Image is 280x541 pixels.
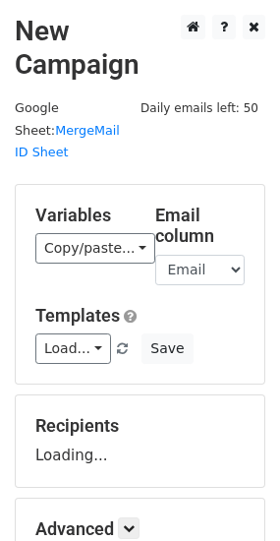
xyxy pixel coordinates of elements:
[35,233,155,264] a: Copy/paste...
[35,333,111,364] a: Load...
[134,97,265,119] span: Daily emails left: 50
[134,100,265,115] a: Daily emails left: 50
[15,15,265,81] h2: New Campaign
[15,100,120,159] small: Google Sheet:
[35,415,245,437] h5: Recipients
[35,415,245,466] div: Loading...
[35,305,120,326] a: Templates
[141,333,193,364] button: Save
[35,518,245,540] h5: Advanced
[35,205,126,226] h5: Variables
[15,123,120,160] a: MergeMail ID Sheet
[155,205,246,247] h5: Email column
